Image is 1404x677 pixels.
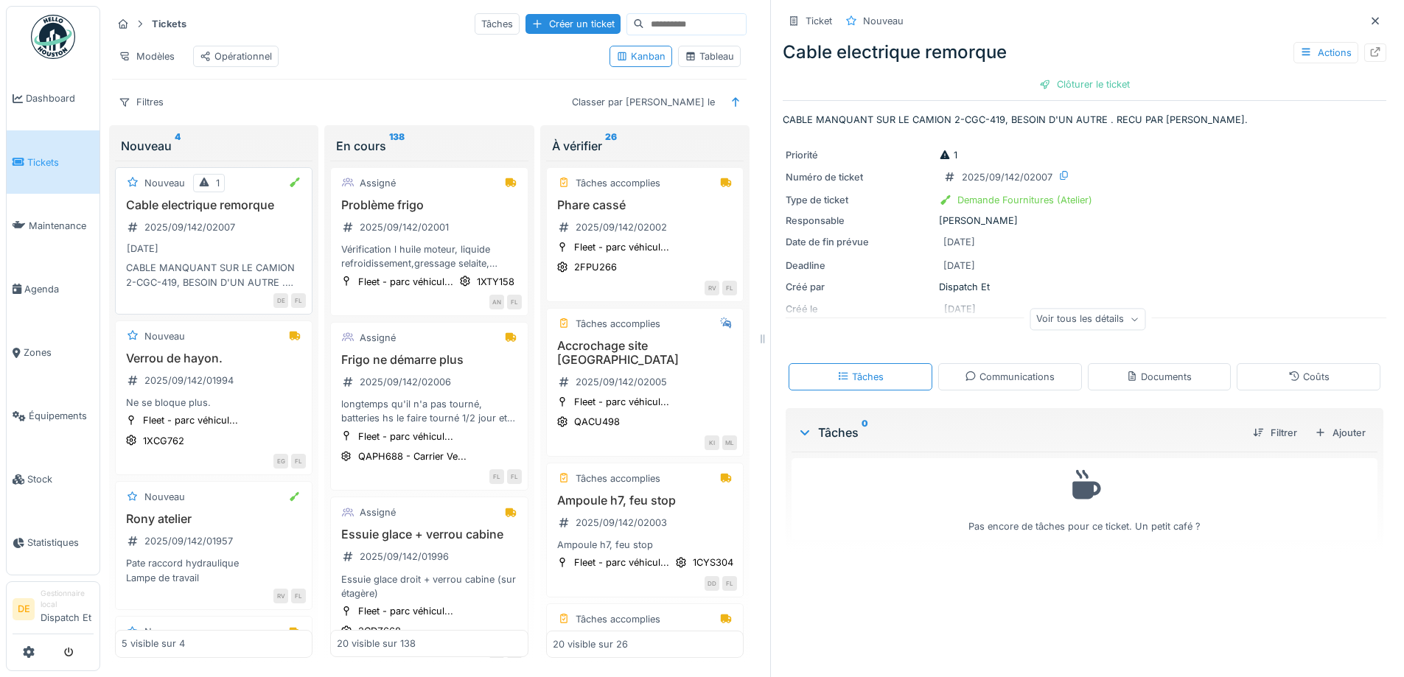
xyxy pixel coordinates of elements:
[786,214,933,228] div: Responsable
[553,538,737,552] div: Ampoule h7, feu stop
[27,536,94,550] span: Statistiques
[705,281,719,295] div: RV
[112,91,170,113] div: Filtres
[144,625,185,639] div: Nouveau
[26,91,94,105] span: Dashboard
[574,555,669,569] div: Fleet - parc véhicul...
[336,137,522,155] div: En cours
[360,331,396,345] div: Assigné
[112,46,181,67] div: Modèles
[358,449,467,463] div: QAPH688 - Carrier Ve...
[337,198,521,212] h3: Problème frigo
[200,49,272,63] div: Opérationnel
[358,275,453,289] div: Fleet - parc véhicul...
[144,176,185,190] div: Nouveau
[525,14,621,34] div: Créer un ticket
[1293,42,1358,63] div: Actions
[27,155,94,169] span: Tickets
[41,588,94,631] li: Dispatch Et
[27,472,94,486] span: Stock
[122,261,306,289] div: CABLE MANQUANT SUR LE CAMION 2-CGC-419, BESOIN D'UN AUTRE . RECU PAR [PERSON_NAME].
[7,130,99,194] a: Tickets
[7,257,99,320] a: Agenda
[144,329,185,343] div: Nouveau
[13,588,94,634] a: DE Gestionnaire localDispatch Et
[1247,423,1303,443] div: Filtrer
[7,448,99,511] a: Stock
[552,137,738,155] div: À vérifier
[962,170,1052,184] div: 2025/09/142/02007
[722,281,737,295] div: FL
[143,413,238,427] div: Fleet - parc véhicul...
[806,14,832,28] div: Ticket
[786,170,933,184] div: Numéro de ticket
[337,397,521,425] div: longtemps qu'il n'a pas tourné, batteries hs le faire tourné 1/2 jour et voir si ok
[574,240,669,254] div: Fleet - parc véhicul...
[507,295,522,309] div: FL
[616,49,666,63] div: Kanban
[273,589,288,603] div: RV
[576,471,660,485] div: Tâches accomplies
[1033,74,1136,94] div: Clôturer le ticket
[24,345,94,359] span: Zones
[291,293,306,308] div: FL
[722,576,737,591] div: FL
[553,198,737,212] h3: Phare cassé
[291,454,306,469] div: FL
[685,49,734,63] div: Tableau
[863,14,904,28] div: Nouveau
[862,424,868,441] sup: 0
[337,353,521,367] h3: Frigo ne démarre plus
[1126,370,1192,384] div: Documents
[722,435,737,450] div: ML
[553,636,628,650] div: 20 visible sur 26
[122,396,306,410] div: Ne se bloque plus.
[553,494,737,508] h3: Ampoule h7, feu stop
[7,67,99,130] a: Dashboard
[576,317,660,331] div: Tâches accomplies
[786,193,933,207] div: Type de ticket
[337,572,521,600] div: Essuie glace droit + verrou cabine (sur étagère)
[576,375,667,389] div: 2025/09/142/02005
[507,469,522,484] div: FL
[7,194,99,257] a: Maintenance
[358,624,401,638] div: 2CDZ668
[574,395,669,409] div: Fleet - parc véhicul...
[576,176,660,190] div: Tâches accomplies
[13,598,35,620] li: DE
[783,39,1386,66] div: Cable electrique remorque
[475,13,520,35] div: Tâches
[144,373,234,387] div: 2025/09/142/01994
[7,321,99,385] a: Zones
[29,409,94,423] span: Équipements
[965,370,1055,384] div: Communications
[358,604,453,618] div: Fleet - parc véhicul...
[786,214,1383,228] div: [PERSON_NAME]
[576,220,667,234] div: 2025/09/142/02002
[576,612,660,626] div: Tâches accomplies
[122,636,185,650] div: 5 visible sur 4
[565,91,722,113] div: Classer par [PERSON_NAME] le
[389,137,405,155] sup: 138
[144,490,185,504] div: Nouveau
[143,434,184,448] div: 1XCG762
[360,220,449,234] div: 2025/09/142/02001
[939,148,957,162] div: 1
[360,375,451,389] div: 2025/09/142/02006
[291,589,306,603] div: FL
[705,435,719,450] div: KI
[574,415,620,429] div: QACU498
[786,280,1383,294] div: Dispatch Et
[122,556,306,584] div: Pate raccord hydraulique Lampe de travail
[358,429,453,443] div: Fleet - parc véhicul...
[576,516,667,530] div: 2025/09/142/02003
[360,505,396,519] div: Assigné
[1288,370,1330,384] div: Coûts
[797,424,1241,441] div: Tâches
[574,260,617,274] div: 2FPU266
[837,370,884,384] div: Tâches
[693,555,733,569] div: 1CYS304
[705,576,719,591] div: DD
[786,259,933,273] div: Deadline
[31,15,75,59] img: Badge_color-CXgf-gQk.svg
